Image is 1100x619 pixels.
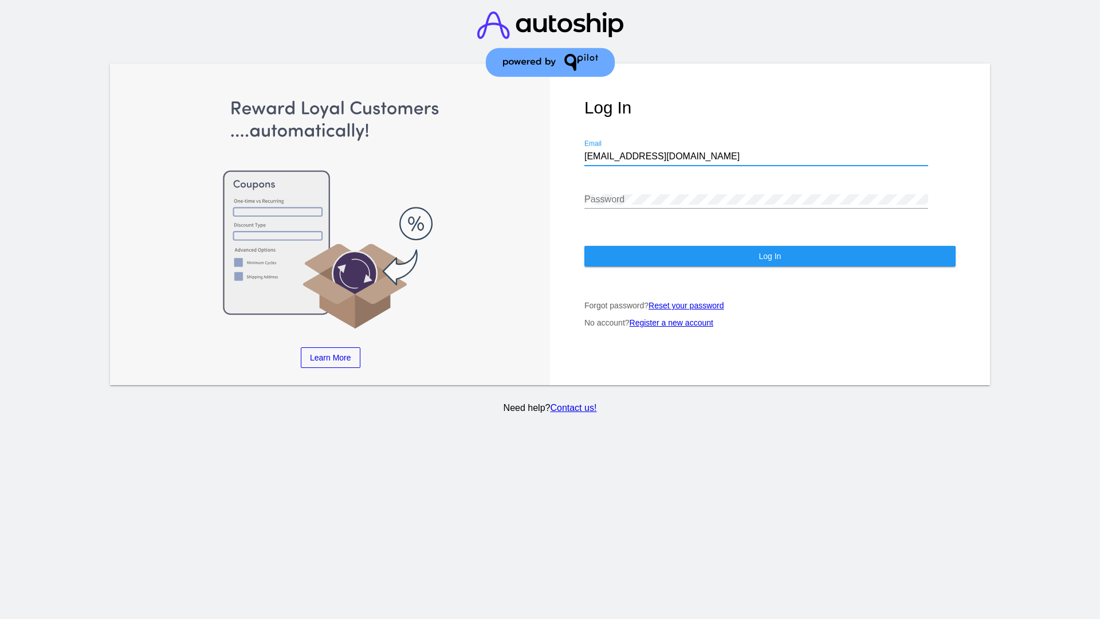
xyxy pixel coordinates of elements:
[584,98,956,117] h1: Log In
[584,151,928,162] input: Email
[759,252,781,261] span: Log In
[584,318,956,327] p: No account?
[301,347,360,368] a: Learn More
[584,301,956,310] p: Forgot password?
[550,403,596,413] a: Contact us!
[630,318,713,327] a: Register a new account
[145,98,516,330] img: Apply Coupons Automatically to Scheduled Orders with QPilot
[649,301,724,310] a: Reset your password
[310,353,351,362] span: Learn More
[108,403,992,413] p: Need help?
[584,246,956,267] button: Log In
